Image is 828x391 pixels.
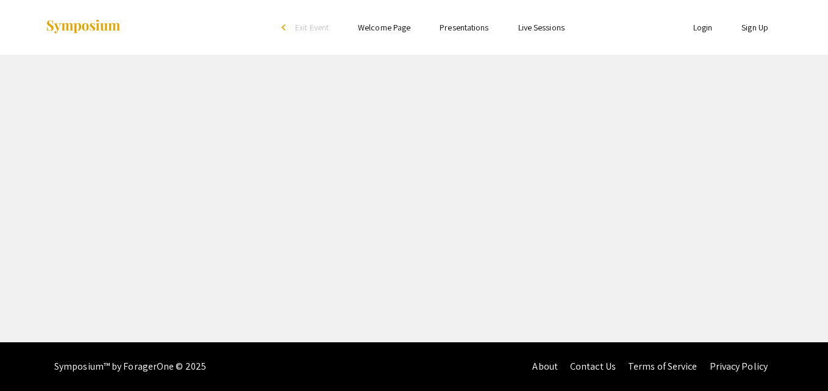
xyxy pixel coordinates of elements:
a: About [532,360,558,373]
a: Presentations [440,22,488,33]
a: Login [693,22,713,33]
div: arrow_back_ios [282,24,289,31]
a: Terms of Service [628,360,698,373]
a: Privacy Policy [710,360,768,373]
a: Welcome Page [358,22,410,33]
a: Live Sessions [518,22,565,33]
div: Symposium™ by ForagerOne © 2025 [54,342,206,391]
a: Contact Us [570,360,616,373]
img: Symposium by ForagerOne [45,19,121,35]
a: Sign Up [741,22,768,33]
span: Exit Event [295,22,329,33]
